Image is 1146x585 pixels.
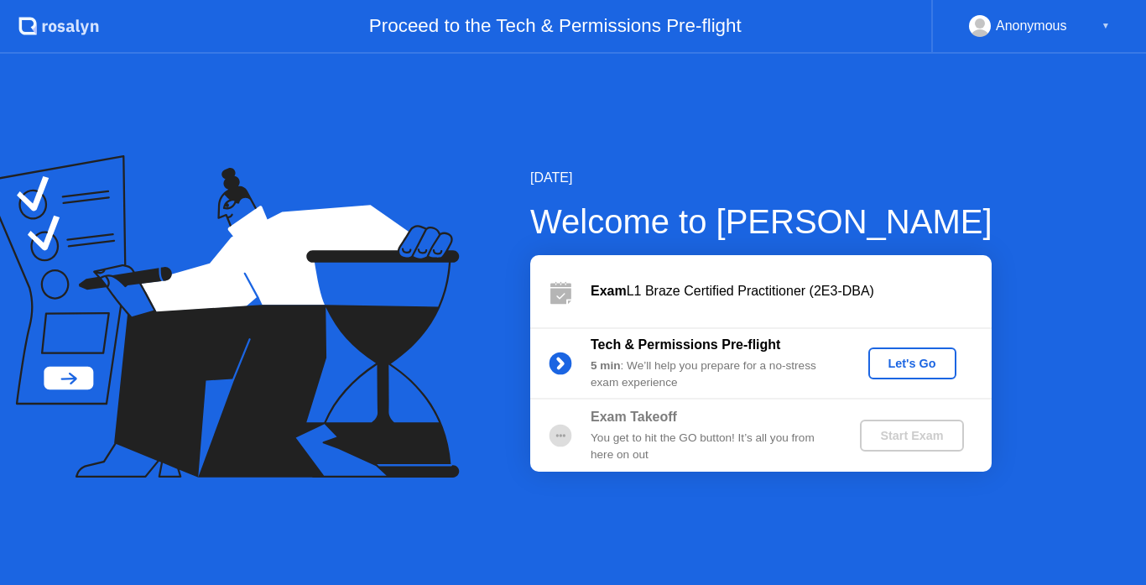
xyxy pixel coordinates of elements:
[860,420,963,452] button: Start Exam
[996,15,1067,37] div: Anonymous
[591,281,992,301] div: L1 Braze Certified Practitioner (2E3-DBA)
[591,430,832,464] div: You get to hit the GO button! It’s all you from here on out
[591,359,621,372] b: 5 min
[591,337,780,352] b: Tech & Permissions Pre-flight
[868,347,956,379] button: Let's Go
[591,410,677,424] b: Exam Takeoff
[875,357,950,370] div: Let's Go
[1102,15,1110,37] div: ▼
[591,358,832,392] div: : We’ll help you prepare for a no-stress exam experience
[867,429,956,442] div: Start Exam
[530,168,992,188] div: [DATE]
[530,196,992,247] div: Welcome to [PERSON_NAME]
[591,284,627,298] b: Exam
